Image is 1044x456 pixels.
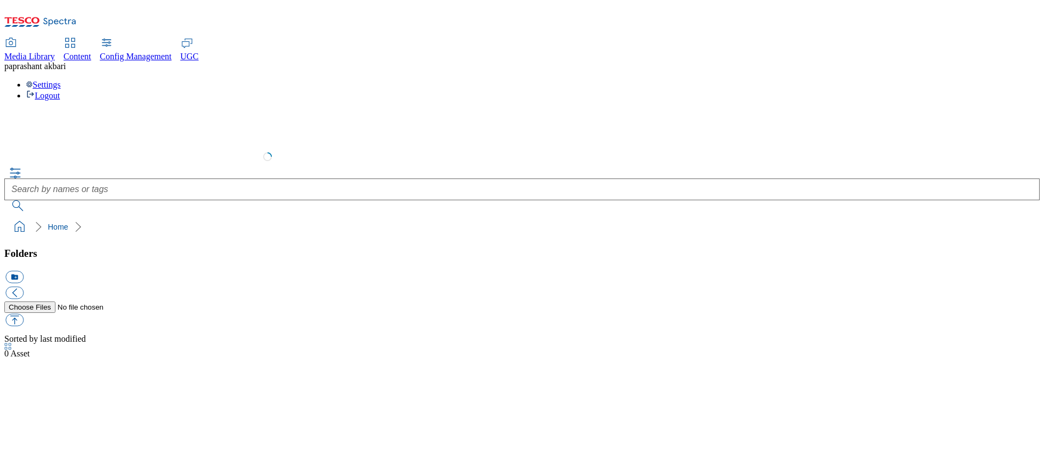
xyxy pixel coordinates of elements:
span: Media Library [4,52,55,61]
span: Content [64,52,91,61]
a: Home [48,223,68,231]
a: UGC [181,39,199,61]
span: 0 [4,349,10,358]
a: Media Library [4,39,55,61]
a: Content [64,39,91,61]
span: Config Management [100,52,172,61]
span: UGC [181,52,199,61]
input: Search by names or tags [4,178,1040,200]
span: Sorted by last modified [4,334,86,343]
a: Logout [26,91,60,100]
a: Config Management [100,39,172,61]
a: Settings [26,80,61,89]
a: home [11,218,28,236]
span: pa [4,61,13,71]
span: Asset [4,349,30,358]
nav: breadcrumb [4,217,1040,237]
h3: Folders [4,248,1040,260]
span: prashant akbari [13,61,66,71]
